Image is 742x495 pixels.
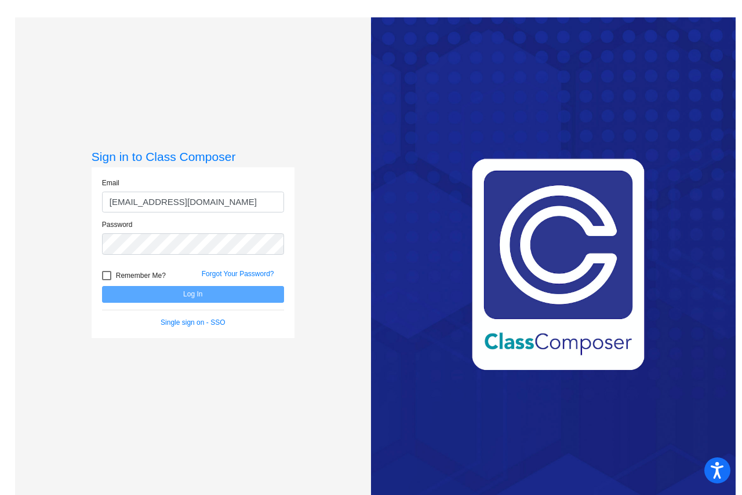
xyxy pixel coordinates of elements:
label: Email [102,178,119,188]
h3: Sign in to Class Composer [92,149,294,164]
label: Password [102,219,133,230]
a: Single sign on - SSO [161,318,225,327]
span: Remember Me? [116,269,166,283]
button: Log In [102,286,284,303]
a: Forgot Your Password? [202,270,274,278]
